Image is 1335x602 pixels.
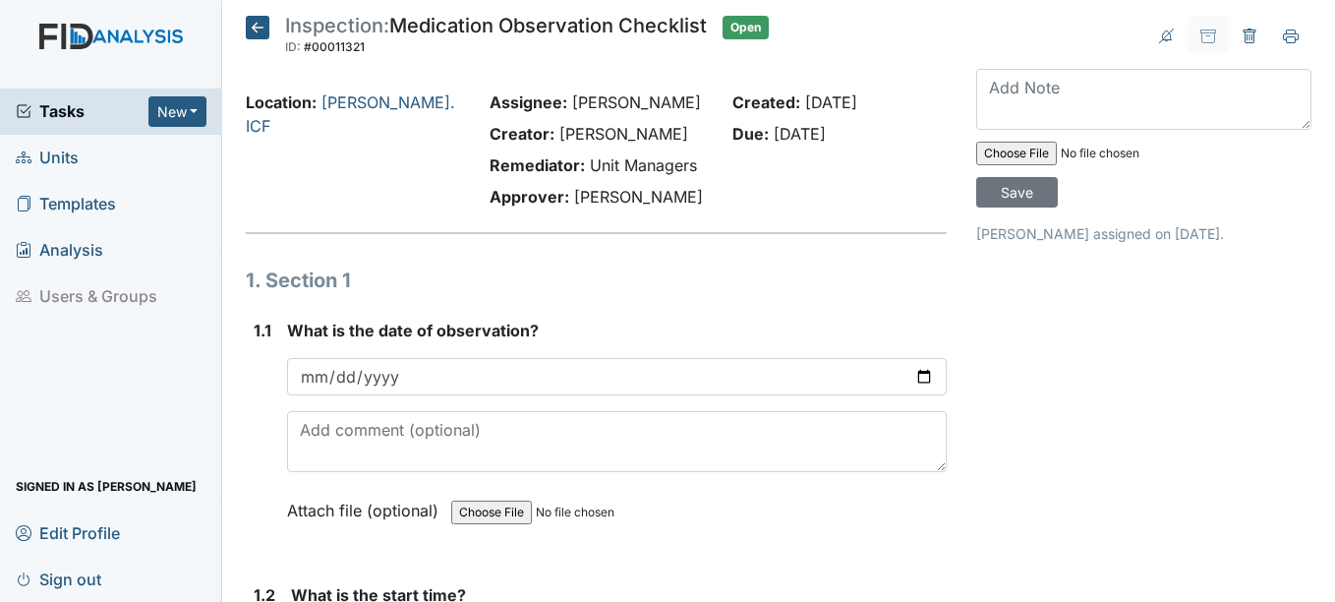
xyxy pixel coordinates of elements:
label: Attach file (optional) [287,488,446,522]
span: Inspection: [285,14,389,37]
span: [PERSON_NAME] [572,92,701,112]
span: [PERSON_NAME] [574,187,703,207]
span: Edit Profile [16,517,120,548]
span: [DATE] [774,124,826,144]
strong: Approver: [490,187,569,207]
span: Open [723,16,769,39]
span: Signed in as [PERSON_NAME] [16,471,197,502]
p: [PERSON_NAME] assigned on [DATE]. [976,223,1311,244]
button: New [148,96,207,127]
span: [DATE] [805,92,857,112]
span: [PERSON_NAME] [559,124,688,144]
strong: Created: [732,92,800,112]
span: Sign out [16,564,101,594]
strong: Due: [732,124,769,144]
span: ID: [285,39,301,54]
strong: Location: [246,92,317,112]
span: Analysis [16,235,103,266]
span: Units [16,143,79,173]
strong: Assignee: [490,92,567,112]
label: 1.1 [254,319,271,342]
input: Save [976,177,1058,208]
span: Unit Managers [590,155,697,175]
strong: Creator: [490,124,554,144]
div: Medication Observation Checklist [285,16,707,59]
span: Templates [16,189,116,219]
a: Tasks [16,99,148,123]
strong: Remediator: [490,155,585,175]
span: What is the date of observation? [287,321,539,340]
a: [PERSON_NAME]. ICF [246,92,455,136]
span: #00011321 [304,39,365,54]
h1: 1. Section 1 [246,266,946,295]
